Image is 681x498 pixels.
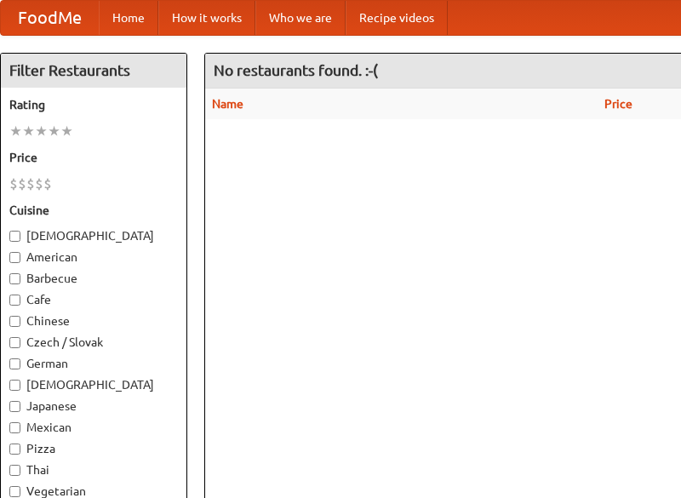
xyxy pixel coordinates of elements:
ng-pluralize: No restaurants found. :-( [214,62,378,78]
li: ★ [9,122,22,140]
a: Price [604,97,632,111]
input: Mexican [9,422,20,433]
input: Thai [9,465,20,476]
h5: Rating [9,96,178,113]
a: FoodMe [1,1,99,35]
input: [DEMOGRAPHIC_DATA] [9,380,20,391]
h5: Price [9,149,178,166]
li: $ [18,175,26,193]
li: $ [9,175,18,193]
input: Czech / Slovak [9,337,20,348]
a: Who we are [255,1,346,35]
li: ★ [48,122,60,140]
input: American [9,252,20,263]
a: Home [99,1,158,35]
label: Mexican [9,419,178,436]
li: $ [26,175,35,193]
label: [DEMOGRAPHIC_DATA] [9,227,178,244]
input: Pizza [9,444,20,455]
li: ★ [22,122,35,140]
a: How it works [158,1,255,35]
li: ★ [60,122,73,140]
input: Cafe [9,295,20,306]
label: Chinese [9,312,178,329]
label: German [9,355,178,372]
input: Vegetarian [9,486,20,497]
label: Barbecue [9,270,178,287]
li: ★ [35,122,48,140]
label: Cafe [9,291,178,308]
label: American [9,249,178,266]
input: Japanese [9,401,20,412]
input: Chinese [9,316,20,327]
li: $ [35,175,43,193]
label: Pizza [9,440,178,457]
h5: Cuisine [9,202,178,219]
input: [DEMOGRAPHIC_DATA] [9,231,20,242]
h4: Filter Restaurants [1,54,186,88]
a: Name [212,97,243,111]
label: Thai [9,461,178,478]
label: Japanese [9,398,178,415]
input: German [9,358,20,369]
label: Czech / Slovak [9,334,178,351]
label: [DEMOGRAPHIC_DATA] [9,376,178,393]
input: Barbecue [9,273,20,284]
a: Recipe videos [346,1,448,35]
li: $ [43,175,52,193]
